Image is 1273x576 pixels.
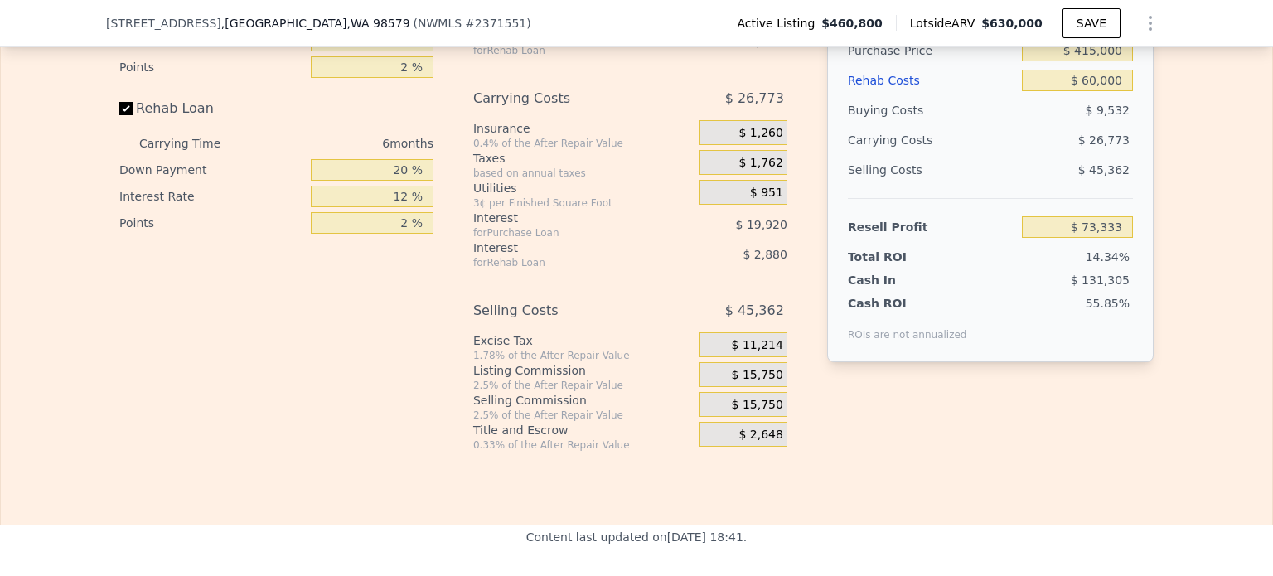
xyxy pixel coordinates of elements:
div: 0.4% of the After Repair Value [473,137,693,150]
span: 55.85% [1086,297,1130,310]
div: 6 months [254,130,433,157]
div: Purchase Price [848,36,1015,65]
span: $ 131,305 [1071,273,1130,287]
div: Points [119,210,304,236]
span: $ 1,260 [738,126,782,141]
span: $ 1,762 [738,156,782,171]
span: $ 15,750 [732,368,783,383]
span: $ 11,214 [732,338,783,353]
div: Selling Costs [848,155,1015,185]
div: Utilities [473,180,693,196]
div: Carrying Time [139,130,247,157]
div: for Purchase Loan [473,226,658,240]
div: Points [119,54,304,80]
div: Carrying Costs [473,84,658,114]
div: Carrying Costs [848,125,951,155]
div: Rehab Costs [848,65,1015,95]
span: $ 15,750 [732,398,783,413]
div: Selling Costs [473,296,658,326]
span: $ 45,362 [1078,163,1130,177]
div: Title and Escrow [473,422,693,438]
div: Interest [473,240,658,256]
button: Show Options [1134,7,1167,40]
span: $ 9,532 [1086,104,1130,117]
span: $ 26,773 [725,84,784,114]
span: Active Listing [737,15,821,31]
div: Listing Commission [473,362,693,379]
div: 2.5% of the After Repair Value [473,379,693,392]
label: Rehab Loan [119,94,304,123]
span: # 2371551 [465,17,526,30]
span: $ 19,920 [736,218,787,231]
div: 2.5% of the After Repair Value [473,409,693,422]
span: $630,000 [981,17,1043,30]
div: Excise Tax [473,332,693,349]
span: $ 26,773 [1078,133,1130,147]
span: [STREET_ADDRESS] [106,15,221,31]
span: 14.34% [1086,250,1130,264]
div: Selling Commission [473,392,693,409]
span: , [GEOGRAPHIC_DATA] [221,15,410,31]
div: Total ROI [848,249,951,265]
div: based on annual taxes [473,167,693,180]
div: Taxes [473,150,693,167]
div: ( ) [414,15,531,31]
span: NWMLS [418,17,462,30]
div: 3¢ per Finished Square Foot [473,196,693,210]
span: Lotside ARV [910,15,981,31]
span: , WA 98579 [346,17,409,30]
div: 0.33% of the After Repair Value [473,438,693,452]
span: $460,800 [821,15,883,31]
input: Rehab Loan [119,102,133,115]
div: ROIs are not annualized [848,312,967,341]
div: Interest Rate [119,183,304,210]
span: $ 2,880 [743,248,787,261]
div: 1.78% of the After Repair Value [473,349,693,362]
div: Cash ROI [848,295,967,312]
div: Resell Profit [848,212,1015,242]
div: for Rehab Loan [473,256,658,269]
div: Down Payment [119,157,304,183]
div: Cash In [848,272,951,288]
div: Interest [473,210,658,226]
div: Buying Costs [848,95,1015,125]
div: for Rehab Loan [473,44,658,57]
button: SAVE [1062,8,1121,38]
span: $ 951 [750,186,783,201]
div: Insurance [473,120,693,137]
span: $ 2,648 [738,428,782,443]
span: $ 45,362 [725,296,784,326]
